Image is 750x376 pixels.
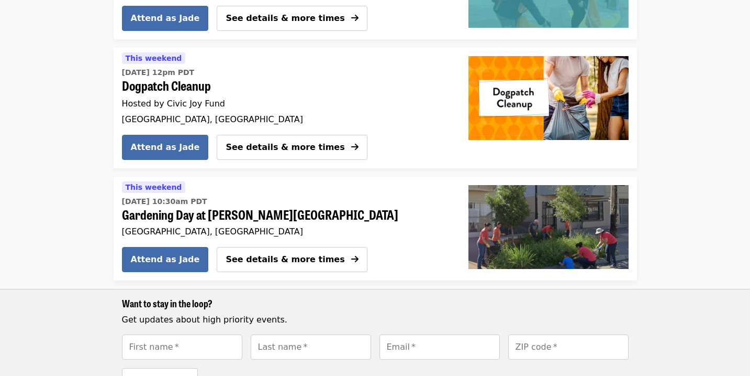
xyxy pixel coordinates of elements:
[217,135,367,160] button: See details & more times
[126,54,182,62] span: This weekend
[122,207,443,222] span: Gardening Day at [PERSON_NAME][GEOGRAPHIC_DATA]
[122,67,195,78] time: [DATE] 12pm PDT
[217,247,367,272] button: See details & more times
[460,48,637,168] a: Dogpatch Cleanup
[122,6,209,31] button: Attend as Jade
[468,56,629,140] img: Dogpatch Cleanup organized by Civic Joy Fund
[351,254,359,264] i: arrow-right icon
[122,181,443,239] a: See details for "Gardening Day at Leland Ave Rain Gardens"
[122,315,287,325] span: Get updates about high priority events.
[122,247,209,272] button: Attend as Jade
[351,13,359,23] i: arrow-right icon
[122,99,225,109] span: Hosted by Civic Joy Fund
[131,253,200,266] span: Attend as Jade
[226,142,344,152] span: See details & more times
[508,335,629,360] input: [object Object]
[379,335,500,360] input: [object Object]
[122,135,209,160] button: Attend as Jade
[226,254,344,264] span: See details & more times
[122,296,212,310] span: Want to stay in the loop?
[122,227,443,237] div: [GEOGRAPHIC_DATA], [GEOGRAPHIC_DATA]
[122,335,242,360] input: [object Object]
[226,13,344,23] span: See details & more times
[468,185,629,269] img: Gardening Day at Leland Ave Rain Gardens organized by SF Public Works
[122,114,443,124] div: [GEOGRAPHIC_DATA], [GEOGRAPHIC_DATA]
[217,6,367,31] button: See details & more times
[251,335,371,360] input: [object Object]
[126,183,182,191] span: This weekend
[131,141,200,154] span: Attend as Jade
[131,12,200,25] span: Attend as Jade
[351,142,359,152] i: arrow-right icon
[122,78,443,93] span: Dogpatch Cleanup
[122,52,443,126] a: See details for "Dogpatch Cleanup"
[460,177,637,281] a: Gardening Day at Leland Ave Rain Gardens
[122,196,207,207] time: [DATE] 10:30am PDT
